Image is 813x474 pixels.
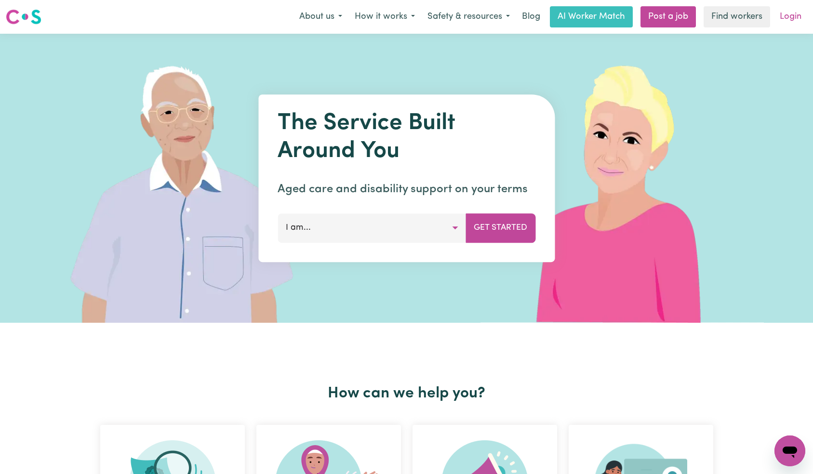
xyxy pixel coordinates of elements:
a: Careseekers logo [6,6,41,28]
a: Blog [516,6,546,27]
a: Post a job [640,6,696,27]
iframe: Button to launch messaging window [774,435,805,466]
a: Login [774,6,807,27]
button: How it works [348,7,421,27]
button: I am... [278,213,466,242]
h2: How can we help you? [94,384,719,403]
a: Find workers [704,6,770,27]
button: About us [293,7,348,27]
img: Careseekers logo [6,8,41,26]
h1: The Service Built Around You [278,110,535,165]
p: Aged care and disability support on your terms [278,181,535,198]
button: Get Started [466,213,535,242]
a: AI Worker Match [550,6,633,27]
button: Safety & resources [421,7,516,27]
